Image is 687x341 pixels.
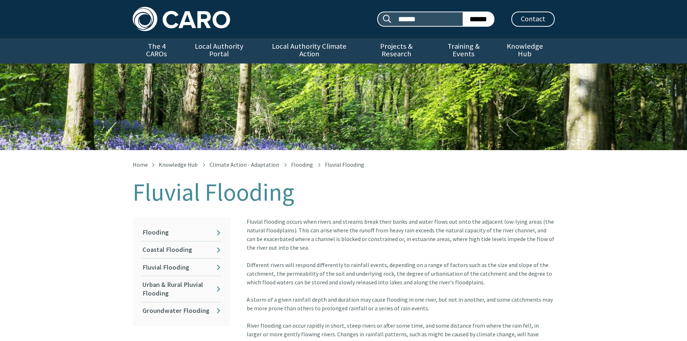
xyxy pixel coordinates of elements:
a: Projects & Research [361,38,432,64]
a: Climate Action - Adaptation [210,161,279,168]
a: Fluvial Flooding [141,259,221,276]
a: Knowledge Hub [495,38,554,64]
a: Knowledge Hub [159,161,198,168]
a: Training & Events [432,38,495,64]
a: Flooding [291,161,313,168]
a: Local Authority Portal [181,38,258,64]
h1: Fluvial Flooding [133,179,555,206]
a: Urban & Rural Pluvial Flooding [141,276,221,302]
a: Contact [511,12,555,27]
span: Fluvial Flooding [325,161,364,168]
a: Local Authority Climate Action [258,38,361,64]
img: Caro logo [133,7,230,31]
a: The 4 CAROs [133,38,181,64]
a: Home [133,161,148,168]
a: Flooding [141,224,221,241]
a: Groundwater Flooding [141,302,221,319]
a: Coastal Flooding [141,241,221,258]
